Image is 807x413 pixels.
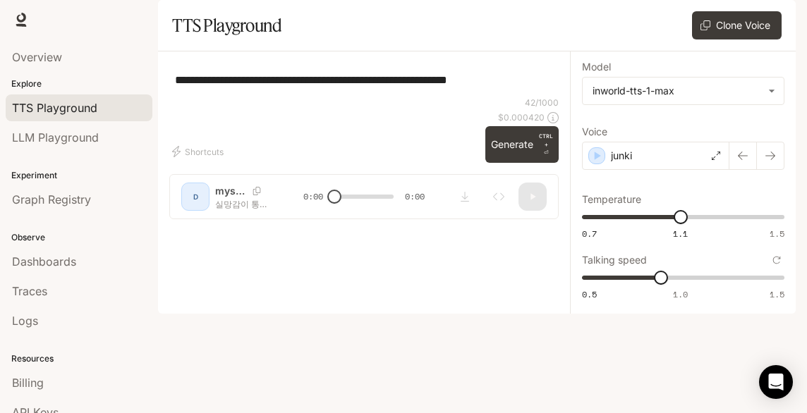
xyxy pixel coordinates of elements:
[673,288,688,300] span: 1.0
[539,132,553,149] p: CTRL +
[611,149,632,163] p: junki
[169,140,229,163] button: Shortcuts
[582,62,611,72] p: Model
[498,111,545,123] p: $ 0.000420
[582,195,641,204] p: Temperature
[582,127,607,137] p: Voice
[582,288,597,300] span: 0.5
[770,288,784,300] span: 1.5
[583,78,784,104] div: inworld-tts-1-max
[593,84,761,98] div: inworld-tts-1-max
[770,228,784,240] span: 1.5
[485,126,559,163] button: GenerateCTRL +⏎
[525,97,559,109] p: 42 / 1000
[582,255,647,265] p: Talking speed
[759,365,793,399] div: Open Intercom Messenger
[769,252,784,268] button: Reset to default
[582,228,597,240] span: 0.7
[539,132,553,157] p: ⏎
[673,228,688,240] span: 1.1
[172,11,281,39] h1: TTS Playground
[692,11,782,39] button: Clone Voice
